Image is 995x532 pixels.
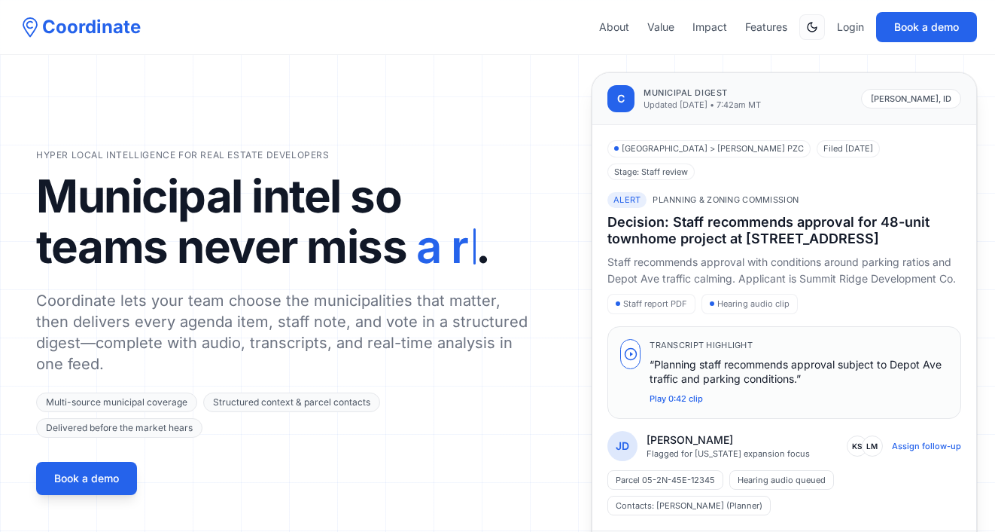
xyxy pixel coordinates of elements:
img: Coordinate [18,15,42,39]
a: Login [837,20,864,35]
button: Book a demo [36,462,137,495]
div: C [607,85,634,112]
span: Staff report PDF [607,294,695,314]
span: [GEOGRAPHIC_DATA] > [PERSON_NAME] PZC [607,140,811,157]
div: JD [607,431,637,461]
span: Hearing audio clip [701,294,798,314]
span: Delivered before the market hears [36,418,202,438]
button: Assign follow-up [892,440,961,452]
span: Multi-source municipal coverage [36,393,197,412]
a: Impact [692,20,727,35]
span: Planning & Zoning Commission [653,194,799,206]
button: Play 0:42 clip [650,393,703,405]
p: Municipal digest [644,87,761,99]
h3: Decision: Staff recommends approval for 48-unit townhome project at [STREET_ADDRESS] [607,214,961,248]
button: Switch to dark mode [799,14,825,40]
p: [PERSON_NAME] [647,433,810,448]
span: Filed [DATE] [817,140,880,157]
p: Staff recommends approval with conditions around parking ratios and Depot Ave traffic calming. Ap... [607,254,961,289]
span: KS [847,436,868,457]
span: a r [416,219,468,275]
span: Stage: Staff review [607,164,695,181]
p: Flagged for [US_STATE] expansion focus [647,448,810,460]
p: “Planning staff recommends approval subject to Depot Ave traffic and parking conditions.” [650,357,948,387]
span: LM [862,436,883,457]
p: Updated [DATE] • 7:42am MT [644,99,761,112]
span: Parcel 05-2N-45E-12345 [607,470,723,490]
a: Features [745,20,787,35]
a: About [599,20,629,35]
span: [PERSON_NAME], ID [861,89,961,109]
span: Structured context & parcel contacts [203,393,380,412]
span: Hearing audio queued [729,470,834,490]
a: Value [647,20,674,35]
p: Coordinate lets your team choose the municipalities that matter, then delivers every agenda item,... [36,290,534,375]
h1: Municipal intel so teams never miss . [36,173,534,275]
p: Hyper local intelligence for real estate developers [36,149,534,161]
span: Alert [607,192,647,208]
span: Contacts: [PERSON_NAME] (Planner) [607,496,771,515]
span: Coordinate [42,15,141,39]
a: Coordinate [18,15,141,39]
p: Transcript highlight [650,339,948,352]
button: Book a demo [876,12,977,42]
